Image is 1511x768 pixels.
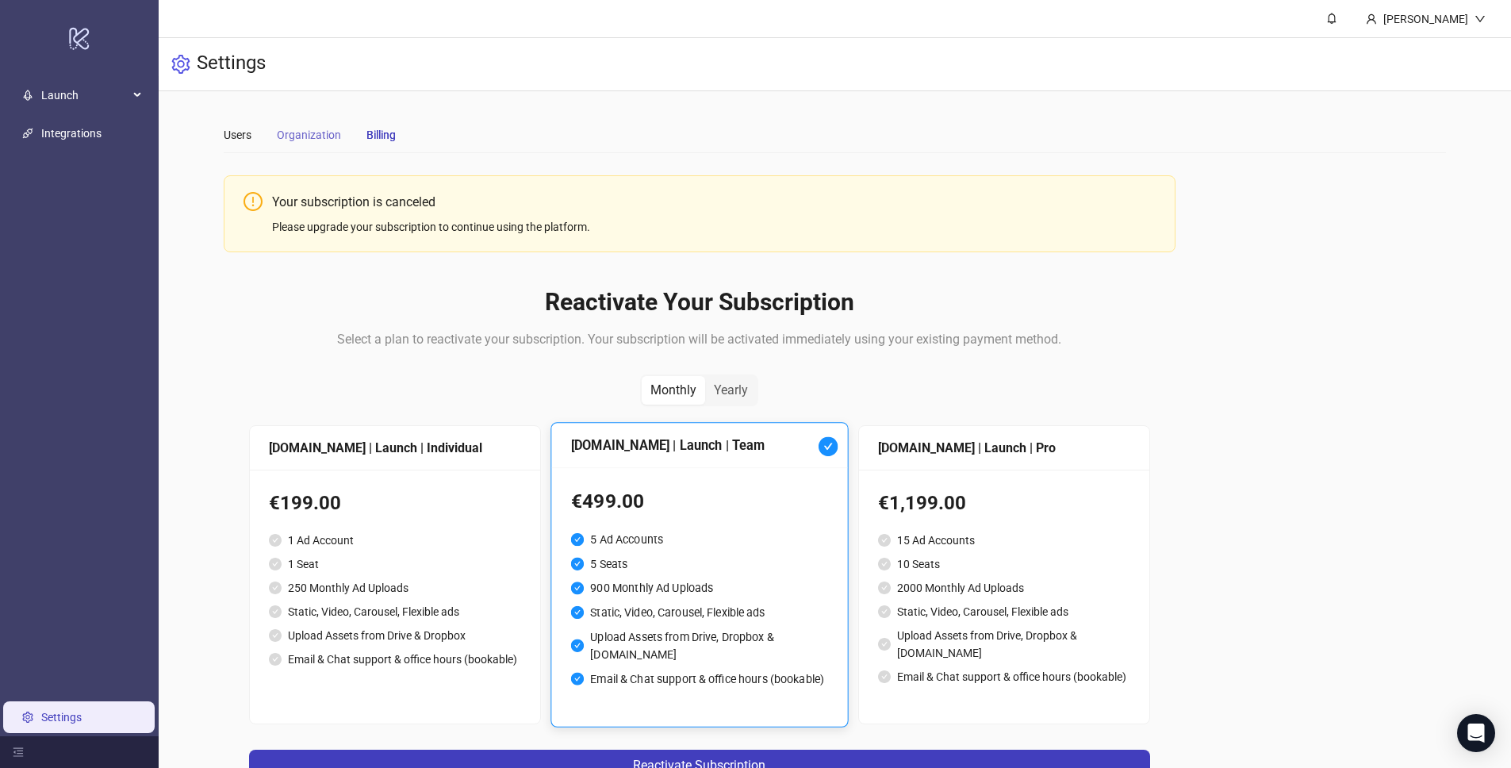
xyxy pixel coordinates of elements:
[272,218,1156,236] div: Please upgrade your subscription to continue using the platform.
[269,651,521,668] li: Email & Chat support & office hours (bookable)
[878,532,1130,549] li: 15 Ad Accounts
[249,287,1150,317] h2: Reactivate Your Subscription
[570,582,583,594] span: check-circle
[41,127,102,140] a: Integrations
[570,672,583,685] span: check-circle
[570,606,583,619] span: check-circle
[269,555,521,573] li: 1 Seat
[366,126,396,144] div: Billing
[878,603,1130,620] li: Static, Video, Carousel, Flexible ads
[269,605,282,618] span: check-circle
[41,711,82,724] a: Settings
[269,489,521,519] div: €199.00
[570,558,583,570] span: check-circle
[244,192,263,211] span: exclamation-circle
[1326,13,1337,24] span: bell
[570,639,583,652] span: check-circle
[269,603,521,620] li: Static, Video, Carousel, Flexible ads
[640,374,758,406] div: segmented control
[878,638,891,651] span: check-circle
[269,558,282,570] span: check-circle
[1475,13,1486,25] span: down
[570,579,827,597] li: 900 Monthly Ad Uploads
[269,532,521,549] li: 1 Ad Account
[171,55,190,74] span: setting
[570,670,827,687] li: Email & Chat support & office hours (bookable)
[818,437,837,456] span: check-circle
[22,90,33,101] span: rocket
[705,376,757,405] div: Yearly
[272,192,1156,212] div: Your subscription is canceled
[1457,714,1495,752] div: Open Intercom Messenger
[1377,10,1475,28] div: [PERSON_NAME]
[269,534,282,547] span: check-circle
[570,555,827,572] li: 5 Seats
[269,653,282,666] span: check-circle
[642,376,705,405] div: Monthly
[269,582,282,594] span: check-circle
[878,668,1130,685] li: Email & Chat support & office hours (bookable)
[197,51,266,78] h3: Settings
[570,628,827,663] li: Upload Assets from Drive, Dropbox & [DOMAIN_NAME]
[878,558,891,570] span: check-circle
[570,604,827,621] li: Static, Video, Carousel, Flexible ads
[269,579,521,597] li: 250 Monthly Ad Uploads
[878,534,891,547] span: check-circle
[570,533,583,546] span: check-circle
[277,126,341,144] div: Organization
[878,670,891,683] span: check-circle
[224,126,251,144] div: Users
[570,436,827,456] div: [DOMAIN_NAME] | Launch | Team
[878,605,891,618] span: check-circle
[570,487,827,517] div: €499.00
[878,627,1130,662] li: Upload Assets from Drive, Dropbox & [DOMAIN_NAME]
[337,332,1061,347] span: Select a plan to reactivate your subscription. Your subscription will be activated immediately us...
[41,79,128,111] span: Launch
[878,438,1130,458] div: [DOMAIN_NAME] | Launch | Pro
[878,582,891,594] span: check-circle
[570,531,827,548] li: 5 Ad Accounts
[269,627,521,644] li: Upload Assets from Drive & Dropbox
[878,489,1130,519] div: €1,199.00
[1366,13,1377,25] span: user
[269,438,521,458] div: [DOMAIN_NAME] | Launch | Individual
[269,629,282,642] span: check-circle
[878,579,1130,597] li: 2000 Monthly Ad Uploads
[13,747,24,758] span: menu-fold
[878,555,1130,573] li: 10 Seats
